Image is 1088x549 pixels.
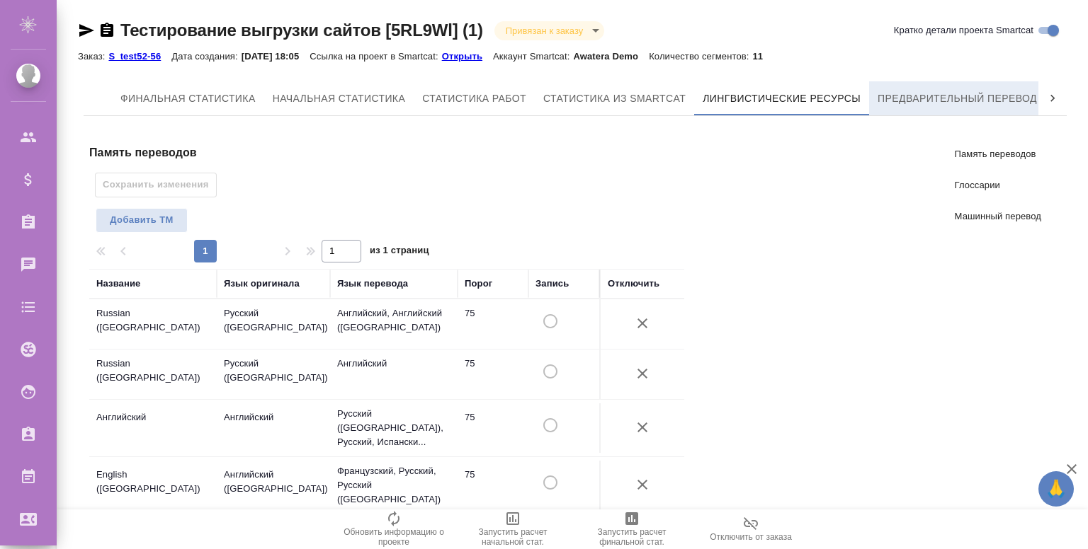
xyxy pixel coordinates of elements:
[108,50,171,62] a: S_test52-56
[337,407,450,449] p: Русский ([GEOGRAPHIC_DATA]), Русский, Испански...
[120,90,256,108] span: Финальная статистика
[649,51,752,62] p: Количество сегментов:
[89,299,217,349] td: Russian ([GEOGRAPHIC_DATA])
[89,144,696,161] h4: Память переводов
[943,201,1053,232] a: Машинный перевод
[171,51,241,62] p: Дата создания:
[334,509,453,549] button: Обновить информацию о проекте
[878,90,1037,108] span: Предварительный перевод
[120,21,483,40] a: Тестирование выгрузки сайтов [5RL9Wl] (1)
[89,403,217,453] td: Английский
[89,461,217,510] td: English ([GEOGRAPHIC_DATA])
[955,209,1041,224] span: Машинный перевод
[691,509,810,549] button: Отключить от заказа
[217,461,330,510] td: Английский ([GEOGRAPHIC_DATA])
[943,170,1053,201] a: Глоссарии
[370,242,429,262] span: из 1 страниц
[543,90,686,108] span: Статистика из Smartcat
[458,461,528,510] td: 75
[572,509,691,549] button: Запустить расчет финальной стат.
[217,299,330,349] td: Русский ([GEOGRAPHIC_DATA])
[217,403,330,453] td: Английский
[1038,471,1074,507] button: 🙏
[78,51,108,62] p: Заказ:
[465,277,492,291] div: Порог
[78,22,95,39] button: Скопировать ссылку для ЯМессенджера
[310,51,441,62] p: Ссылка на проект в Smartcat:
[217,349,330,399] td: Русский ([GEOGRAPHIC_DATA])
[458,403,528,453] td: 75
[1044,474,1068,504] span: 🙏
[894,23,1033,37] span: Кратко детали проекта Smartcat
[96,208,188,233] button: Добавить TM
[453,509,572,549] button: Запустить расчет начальной стат.
[98,22,115,39] button: Скопировать ссылку
[337,277,408,291] div: Язык перевода
[343,527,445,547] span: Обновить информацию о проекте
[494,21,604,40] div: Привязан к заказу
[710,532,792,542] span: Отключить от заказа
[224,277,300,291] div: Язык оригинала
[108,51,171,62] p: S_test52-56
[703,90,861,108] span: Лингвистические ресурсы
[458,349,528,399] td: 75
[103,212,180,229] span: Добавить TM
[462,527,564,547] span: Запустить расчет начальной стат.
[608,277,659,291] div: Отключить
[337,357,450,371] p: Английский
[753,51,774,62] p: 11
[242,51,310,62] p: [DATE] 18:05
[89,349,217,399] td: Russian ([GEOGRAPHIC_DATA])
[337,306,450,335] p: Английский, Английский ([GEOGRAPHIC_DATA])
[943,139,1053,170] a: Память переводов
[493,51,573,62] p: Аккаунт Smartcat:
[458,299,528,349] td: 75
[422,90,526,108] span: Статистика работ
[96,277,140,291] div: Название
[535,277,569,291] div: Запись
[442,50,493,62] a: Открыть
[501,25,587,37] button: Привязан к заказу
[442,51,493,62] p: Открыть
[955,147,1041,161] span: Память переводов
[955,178,1041,192] span: Глоссарии
[273,90,406,108] span: Начальная статистика
[581,527,683,547] span: Запустить расчет финальной стат.
[573,51,649,62] p: Awatera Demo
[337,464,450,507] p: Французский, Русский, Русский ([GEOGRAPHIC_DATA])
